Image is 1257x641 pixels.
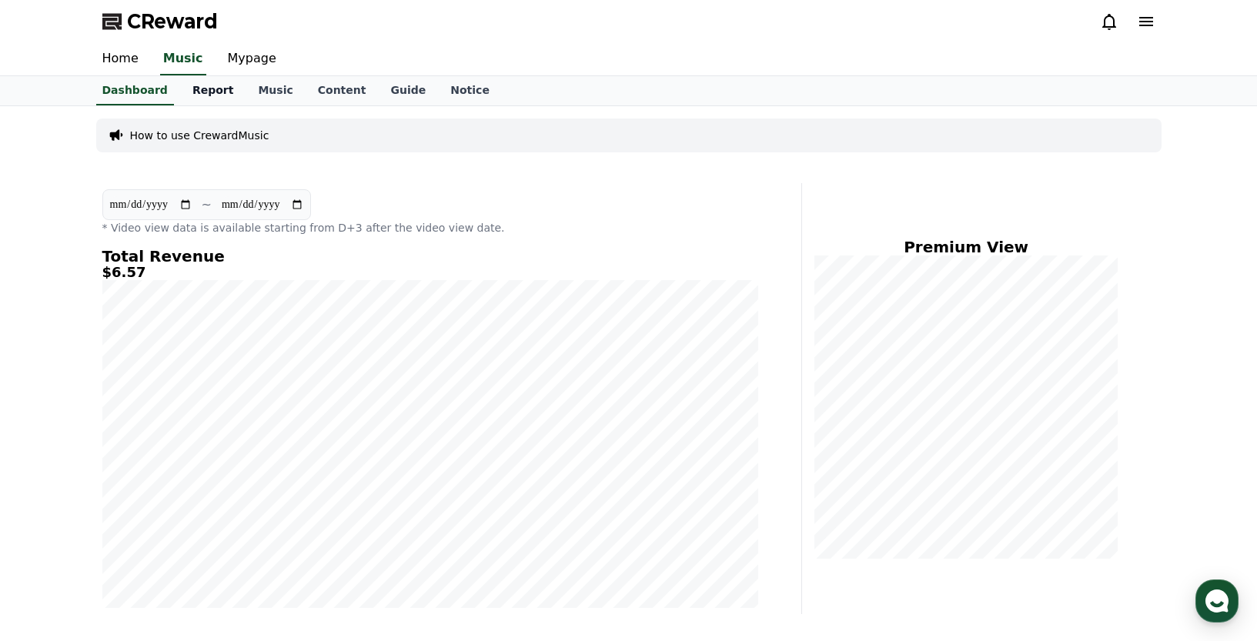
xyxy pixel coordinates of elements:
span: Settings [228,511,266,523]
span: Home [39,511,66,523]
a: Music [160,43,206,75]
span: CReward [127,9,218,34]
a: CReward [102,9,218,34]
a: How to use CrewardMusic [130,128,269,143]
a: Home [5,488,102,526]
a: Mypage [216,43,289,75]
a: Guide [378,76,438,105]
a: Notice [438,76,502,105]
a: Dashboard [96,76,174,105]
h4: Total Revenue [102,248,758,265]
a: Home [90,43,151,75]
a: Report [180,76,246,105]
a: Settings [199,488,296,526]
span: Messages [128,512,173,524]
a: Music [246,76,305,105]
p: * Video view data is available starting from D+3 after the video view date. [102,220,758,235]
h5: $6.57 [102,265,758,280]
a: Messages [102,488,199,526]
h4: Premium View [814,239,1118,255]
a: Content [306,76,379,105]
p: ~ [202,195,212,214]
